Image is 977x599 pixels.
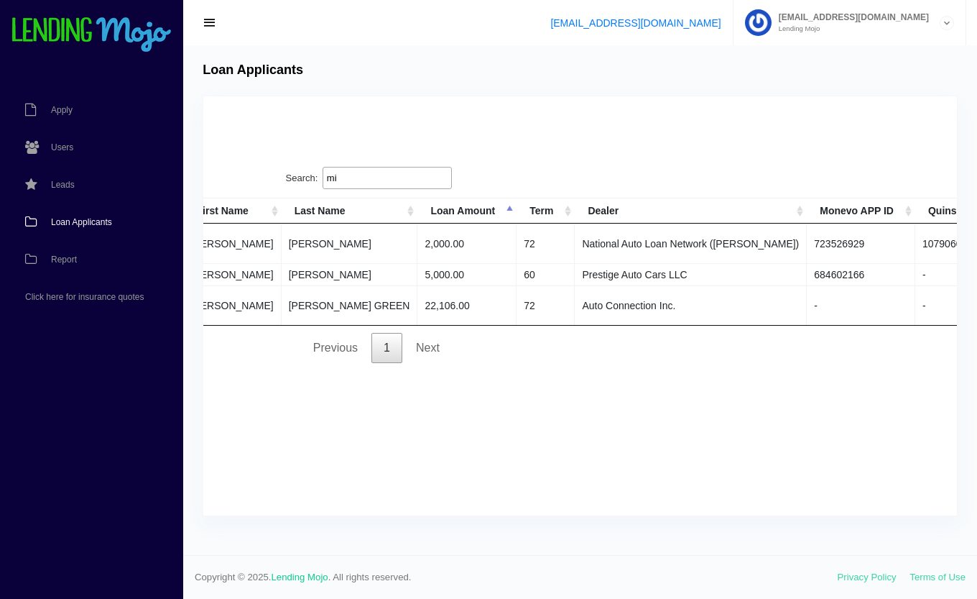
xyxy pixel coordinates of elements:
label: Search: [286,167,452,190]
td: 684602166 [807,263,915,285]
td: [PERSON_NAME] [184,224,282,263]
td: [PERSON_NAME] GREEN [282,285,418,325]
small: Lending Mojo [772,25,929,32]
a: Next [404,333,452,363]
a: Privacy Policy [838,572,897,582]
span: Leads [51,180,75,189]
td: [PERSON_NAME] [184,263,282,285]
a: Terms of Use [909,572,966,582]
img: Profile image [745,9,772,36]
span: [EMAIL_ADDRESS][DOMAIN_NAME] [772,13,929,22]
th: First Name: activate to sort column ascending [184,198,282,224]
td: 723526929 [807,224,915,263]
input: Search: [323,167,452,190]
td: [PERSON_NAME] [184,285,282,325]
td: 72 [517,224,575,263]
td: Auto Connection Inc. [575,285,807,325]
a: Lending Mojo [272,572,328,582]
a: Previous [301,333,370,363]
td: National Auto Loan Network ([PERSON_NAME]) [575,224,807,263]
th: Loan Amount: activate to sort column descending [417,198,517,224]
td: 2,000.00 [417,224,517,263]
span: Loan Applicants [51,218,112,227]
td: - [807,285,915,325]
span: Click here for insurance quotes [25,293,144,301]
a: 1 [371,333,402,363]
img: logo-small.png [11,17,172,53]
a: [EMAIL_ADDRESS][DOMAIN_NAME] [550,17,721,29]
th: Last Name: activate to sort column ascending [282,198,418,224]
td: 60 [517,263,575,285]
td: [PERSON_NAME] [282,224,418,263]
td: 22,106.00 [417,285,517,325]
h4: Loan Applicants [203,63,303,78]
th: Dealer: activate to sort column ascending [575,198,807,224]
span: Report [51,255,77,264]
td: [PERSON_NAME] [282,263,418,285]
span: Apply [51,106,73,114]
th: Monevo APP ID: activate to sort column ascending [807,198,915,224]
span: Copyright © 2025. . All rights reserved. [195,570,838,585]
td: 5,000.00 [417,263,517,285]
td: 72 [517,285,575,325]
td: Prestige Auto Cars LLC [575,263,807,285]
span: Users [51,143,73,152]
th: Term: activate to sort column ascending [517,198,575,224]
